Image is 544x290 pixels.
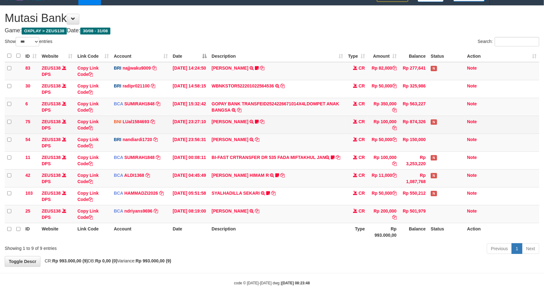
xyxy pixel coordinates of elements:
[39,116,75,134] td: DPS
[42,66,61,71] a: ZEUS138
[25,119,30,124] span: 75
[367,116,399,134] td: Rp 100,000
[209,223,346,241] th: Description
[25,101,28,106] span: 6
[42,101,61,106] a: ZEUS138
[399,169,428,187] td: Rp 1,087,768
[467,119,477,124] a: Note
[114,191,123,196] span: BCA
[431,173,437,178] span: Has Note
[399,116,428,134] td: Rp 874,326
[25,66,30,71] span: 83
[39,62,75,80] td: DPS
[522,243,539,254] a: Next
[77,83,99,95] a: Copy Link Code
[39,80,75,98] td: DPS
[151,119,155,124] a: Copy LUal1584693 to clipboard
[42,191,61,196] a: ZEUS138
[25,208,30,214] span: 25
[77,66,99,77] a: Copy Link Code
[359,66,365,71] span: CR
[467,137,477,142] a: Note
[399,50,428,62] th: Balance
[25,83,30,88] span: 30
[153,137,158,142] a: Copy nandiardi1720 to clipboard
[5,28,539,34] h4: Game: Date:
[431,119,437,125] span: Has Note
[392,125,397,130] a: Copy Rp 100,000 to clipboard
[42,173,61,178] a: ZEUS138
[367,223,399,241] th: Rp 993.000,00
[77,208,99,220] a: Copy Link Code
[431,191,437,196] span: Has Note
[25,155,30,160] span: 11
[209,151,346,169] td: BI-FAST CRTRANSFER DR 535 FADA MIFTAKHUL JAN
[42,258,172,263] span: CR: DB: Variance:
[392,191,397,196] a: Copy Rp 50,000 to clipboard
[209,50,346,62] th: Description: activate to sort column ascending
[399,134,428,151] td: Rp 150,000
[75,50,111,62] th: Link Code: activate to sort column ascending
[152,66,156,71] a: Copy najjwaku9009 to clipboard
[170,151,209,169] td: [DATE] 00:08:11
[39,151,75,169] td: DPS
[495,37,539,46] input: Search:
[5,12,539,24] h1: Mutasi Bank
[52,258,88,263] strong: Rp 993.000,00 (9)
[487,243,512,254] a: Previous
[212,83,274,88] a: WBNKSTOR522201022564536
[151,83,155,88] a: Copy radipr021100 to clipboard
[367,98,399,116] td: Rp 350,000
[234,281,310,285] small: code © [DATE]-[DATE] dwg |
[359,155,365,160] span: CR
[367,205,399,223] td: Rp 200,000
[280,173,285,178] a: Copy ALVA HIMAM R to clipboard
[346,223,367,241] th: Type
[77,155,99,166] a: Copy Link Code
[467,173,477,178] a: Note
[42,208,61,214] a: ZEUS138
[367,187,399,205] td: Rp 50,000
[23,223,39,241] th: ID
[114,137,121,142] span: BRI
[5,37,52,46] label: Show entries
[399,98,428,116] td: Rp 563,227
[77,191,99,202] a: Copy Link Code
[145,173,150,178] a: Copy ALDI1368 to clipboard
[114,173,123,178] span: BCA
[431,155,437,161] span: Has Note
[260,66,264,71] a: Copy TARI PRATIWI to clipboard
[170,169,209,187] td: [DATE] 04:45:49
[359,208,365,214] span: CR
[39,50,75,62] th: Website: activate to sort column ascending
[512,243,522,254] a: 1
[16,37,39,46] select: Showentries
[156,101,160,106] a: Copy SUMIRAH1848 to clipboard
[39,187,75,205] td: DPS
[367,151,399,169] td: Rp 100,000
[114,66,121,71] span: BRI
[255,208,259,214] a: Copy FAISAL REZA PAHLEF to clipboard
[212,66,248,71] a: [PERSON_NAME]
[77,119,99,130] a: Copy Link Code
[123,66,151,71] a: najjwaku9009
[170,205,209,223] td: [DATE] 08:19:00
[5,243,222,251] div: Showing 1 to 9 of 9 entries
[25,137,30,142] span: 54
[123,83,150,88] a: radipr021100
[212,173,269,178] a: [PERSON_NAME] HIMAM R
[111,50,170,62] th: Account: activate to sort column ascending
[367,62,399,80] td: Rp 82,000
[95,258,118,263] strong: Rp 0,00 (0)
[212,191,260,196] a: SYALHADILLA SEKARI
[124,173,144,178] a: ALDI1368
[170,98,209,116] td: [DATE] 15:32:42
[114,208,123,214] span: BCA
[467,208,477,214] a: Note
[271,191,276,196] a: Copy SYALHADILLA SEKARI to clipboard
[399,151,428,169] td: Rp 3,253,220
[25,191,33,196] span: 103
[22,28,67,34] span: OXPLAY > ZEUS138
[23,50,39,62] th: ID: activate to sort column ascending
[359,191,365,196] span: CR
